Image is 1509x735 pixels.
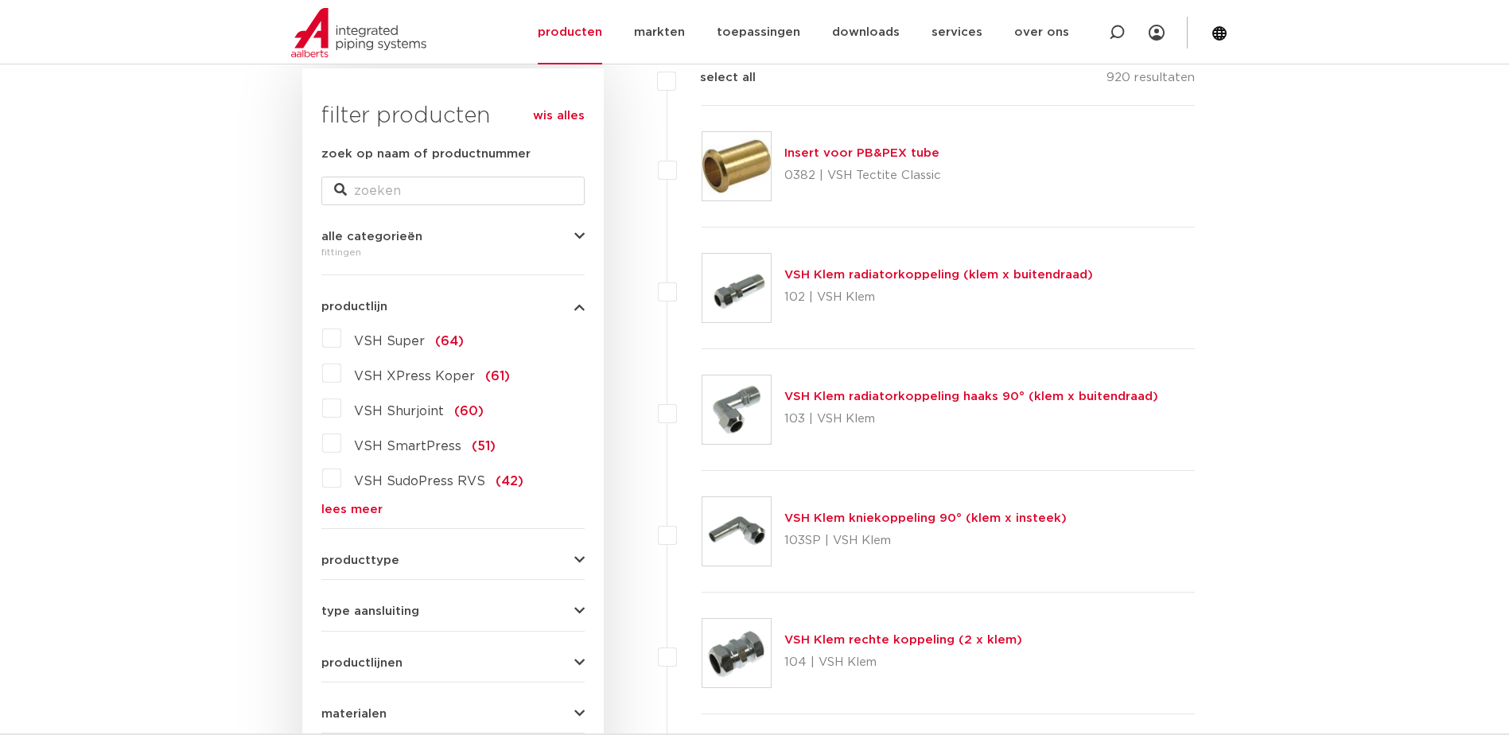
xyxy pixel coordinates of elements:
span: materialen [321,708,387,720]
button: productlijn [321,301,585,313]
span: (42) [496,475,523,488]
span: (64) [435,335,464,348]
input: zoeken [321,177,585,205]
a: lees meer [321,504,585,515]
img: Thumbnail for VSH Klem rechte koppeling (2 x klem) [702,619,771,687]
p: 104 | VSH Klem [784,650,1022,675]
span: VSH SudoPress RVS [354,475,485,488]
span: VSH XPress Koper [354,370,475,383]
a: Insert voor PB&PEX tube [784,147,939,159]
div: fittingen [321,243,585,262]
label: select all [676,68,756,87]
p: 920 resultaten [1106,68,1195,93]
span: producttype [321,554,399,566]
p: 0382 | VSH Tectite Classic [784,163,941,189]
button: producttype [321,554,585,566]
span: alle categorieën [321,231,422,243]
button: productlijnen [321,657,585,669]
span: (51) [472,440,496,453]
p: 102 | VSH Klem [784,285,1093,310]
button: type aansluiting [321,605,585,617]
button: alle categorieën [321,231,585,243]
img: Thumbnail for VSH Klem radiatorkoppeling haaks 90° (klem x buitendraad) [702,375,771,444]
span: (61) [485,370,510,383]
a: VSH Klem radiatorkoppeling haaks 90° (klem x buitendraad) [784,391,1158,402]
span: (60) [454,405,484,418]
span: VSH Super [354,335,425,348]
p: 103SP | VSH Klem [784,528,1067,554]
img: Thumbnail for VSH Klem kniekoppeling 90° (klem x insteek) [702,497,771,566]
img: Thumbnail for VSH Klem radiatorkoppeling (klem x buitendraad) [702,254,771,322]
span: VSH SmartPress [354,440,461,453]
span: productlijn [321,301,387,313]
a: VSH Klem radiatorkoppeling (klem x buitendraad) [784,269,1093,281]
img: Thumbnail for Insert voor PB&PEX tube [702,132,771,200]
a: VSH Klem kniekoppeling 90° (klem x insteek) [784,512,1067,524]
span: productlijnen [321,657,403,669]
a: wis alles [533,107,585,126]
h3: filter producten [321,100,585,132]
button: materialen [321,708,585,720]
label: zoek op naam of productnummer [321,145,531,164]
p: 103 | VSH Klem [784,406,1158,432]
span: type aansluiting [321,605,419,617]
a: VSH Klem rechte koppeling (2 x klem) [784,634,1022,646]
span: VSH Shurjoint [354,405,444,418]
